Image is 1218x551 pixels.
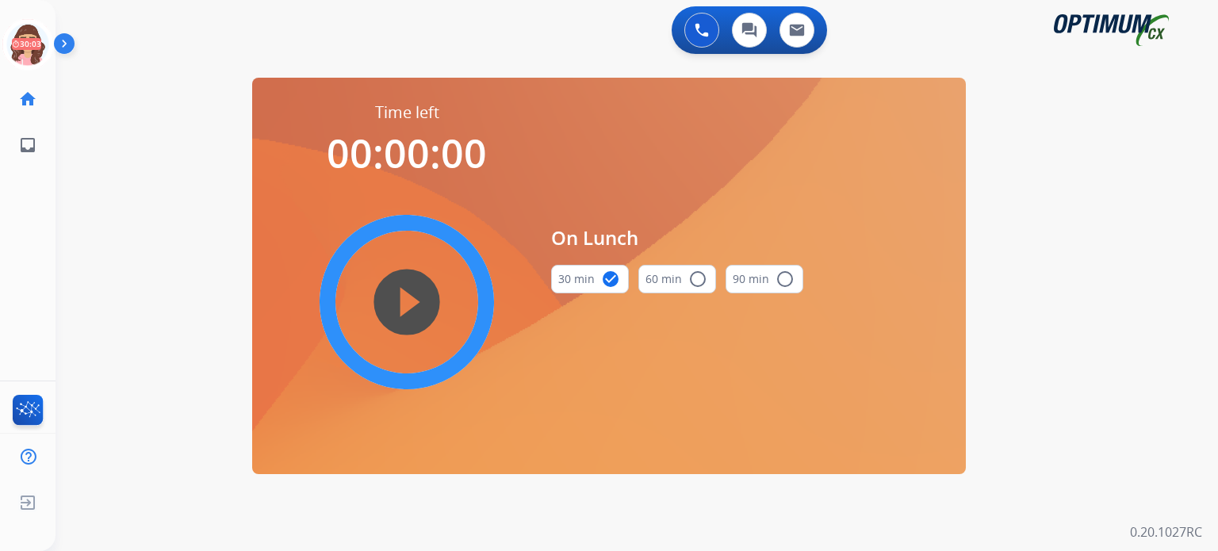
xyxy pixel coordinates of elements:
mat-icon: radio_button_unchecked [776,270,795,289]
p: 0.20.1027RC [1130,522,1202,541]
mat-icon: check_circle [601,270,620,289]
button: 60 min [638,265,716,293]
button: 30 min [551,265,629,293]
mat-icon: home [18,90,37,109]
mat-icon: radio_button_unchecked [688,270,707,289]
span: Time left [375,101,439,124]
span: On Lunch [551,224,803,252]
span: 00:00:00 [327,126,487,180]
button: 90 min [726,265,803,293]
mat-icon: play_circle_filled [397,293,416,312]
mat-icon: inbox [18,136,37,155]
